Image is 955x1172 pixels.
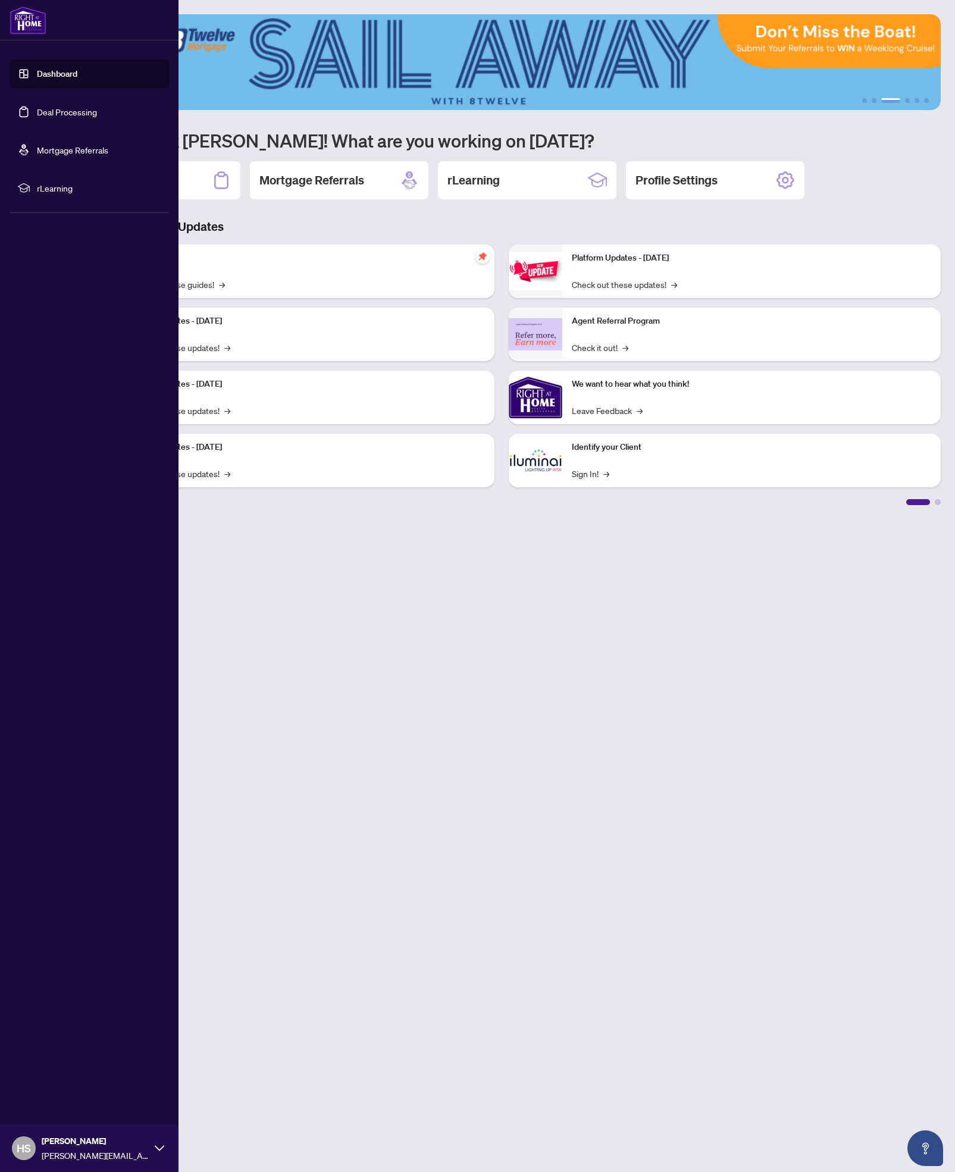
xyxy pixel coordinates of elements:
[509,252,562,290] img: Platform Updates - June 23, 2025
[17,1140,31,1157] span: HS
[125,441,485,454] p: Platform Updates - [DATE]
[635,172,718,189] h2: Profile Settings
[125,315,485,328] p: Platform Updates - [DATE]
[62,218,941,235] h3: Brokerage & Industry Updates
[637,404,643,417] span: →
[572,252,932,265] p: Platform Updates - [DATE]
[475,249,490,264] span: pushpin
[622,341,628,354] span: →
[907,1130,943,1166] button: Open asap
[671,278,677,291] span: →
[509,434,562,487] img: Identify your Client
[872,98,876,103] button: 2
[509,371,562,424] img: We want to hear what you think!
[862,98,867,103] button: 1
[572,315,932,328] p: Agent Referral Program
[10,6,46,35] img: logo
[915,98,919,103] button: 5
[572,441,932,454] p: Identify your Client
[572,378,932,391] p: We want to hear what you think!
[905,98,910,103] button: 4
[509,318,562,351] img: Agent Referral Program
[224,341,230,354] span: →
[881,98,900,103] button: 3
[219,278,225,291] span: →
[62,129,941,152] h1: Welcome back [PERSON_NAME]! What are you working on [DATE]?
[924,98,929,103] button: 6
[224,467,230,480] span: →
[37,181,161,195] span: rLearning
[37,145,108,155] a: Mortgage Referrals
[447,172,500,189] h2: rLearning
[572,278,677,291] a: Check out these updates!→
[572,341,628,354] a: Check it out!→
[572,467,609,480] a: Sign In!→
[224,404,230,417] span: →
[37,68,77,79] a: Dashboard
[42,1135,149,1148] span: [PERSON_NAME]
[603,467,609,480] span: →
[125,252,485,265] p: Self-Help
[125,378,485,391] p: Platform Updates - [DATE]
[259,172,364,189] h2: Mortgage Referrals
[62,14,941,110] img: Slide 2
[37,106,97,117] a: Deal Processing
[572,404,643,417] a: Leave Feedback→
[42,1149,149,1162] span: [PERSON_NAME][EMAIL_ADDRESS][DOMAIN_NAME]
